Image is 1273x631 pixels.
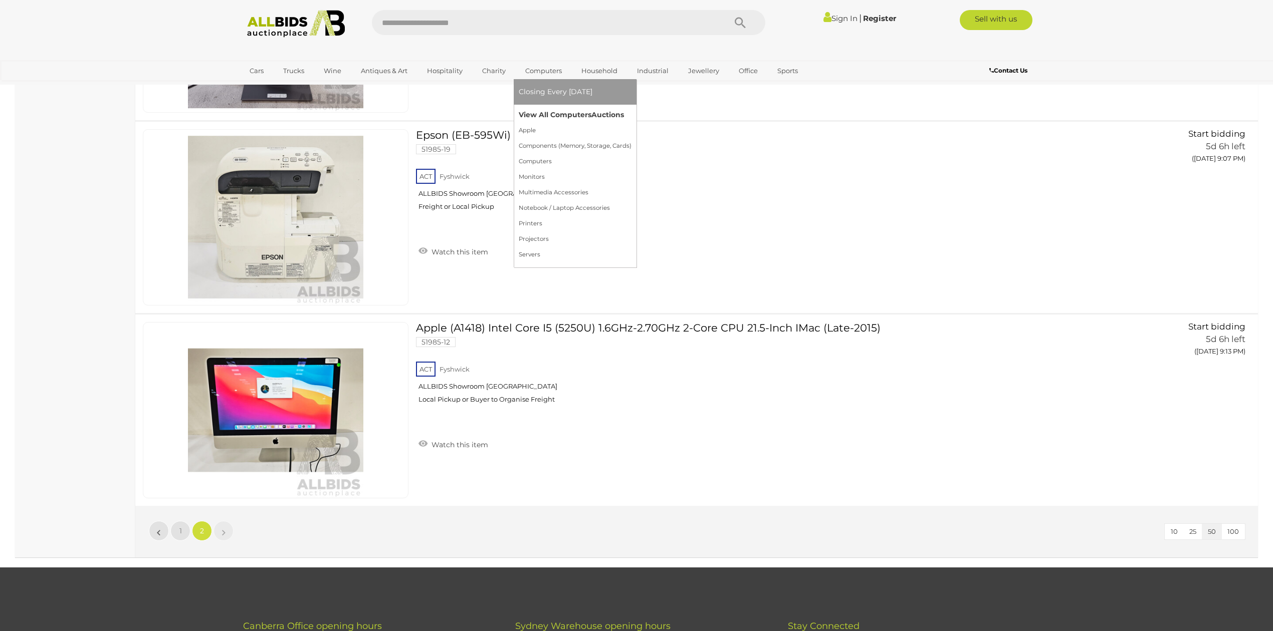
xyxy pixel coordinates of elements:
span: 100 [1227,527,1239,535]
a: « [149,521,169,541]
a: Sports [771,63,804,79]
a: Start bidding 5d 6h left ([DATE] 9:07 PM) [1079,129,1248,168]
a: Watch this item [416,243,491,258]
a: Sell with us [960,10,1032,30]
span: Start bidding [1188,322,1245,332]
a: Charity [476,63,512,79]
span: | [859,13,862,24]
a: [GEOGRAPHIC_DATA] [243,79,327,96]
img: 51985-19a.jpg [188,130,363,305]
button: 100 [1221,524,1245,539]
a: Wine [317,63,348,79]
span: Watch this item [429,440,488,449]
img: Allbids.com.au [242,10,350,38]
a: Jewellery [682,63,726,79]
a: Computers [519,63,568,79]
span: Watch this item [429,247,488,256]
a: Start bidding 5d 6h left ([DATE] 9:13 PM) [1079,322,1248,361]
a: Cars [243,63,270,79]
a: Sign In [823,14,858,23]
span: 10 [1171,527,1178,535]
a: Watch this item [416,436,491,451]
a: Hospitality [420,63,469,79]
a: Register [863,14,896,23]
a: Apple (A1418) Intel Core I5 (5250U) 1.6GHz-2.70GHz 2-Core CPU 21.5-Inch IMac (Late-2015) 51985-12... [423,322,1064,411]
button: 50 [1202,524,1222,539]
a: Antiques & Art [354,63,414,79]
b: Contact Us [989,67,1027,74]
a: Household [575,63,624,79]
button: 25 [1183,524,1202,539]
a: Epson (EB-595Wi) WXGA 3LCD Projector 51985-19 ACT Fyshwick ALLBIDS Showroom [GEOGRAPHIC_DATA] Fre... [423,129,1064,218]
span: 25 [1189,527,1196,535]
a: 2 [192,521,212,541]
a: Industrial [630,63,675,79]
a: » [214,521,234,541]
span: 2 [200,526,204,535]
span: 1 [179,526,182,535]
a: Trucks [277,63,311,79]
a: 1 [170,521,190,541]
a: Contact Us [989,65,1030,76]
a: Office [732,63,764,79]
button: Search [715,10,765,35]
img: 51985-12a.jpg [188,323,363,498]
span: Start bidding [1188,129,1245,139]
span: 50 [1208,527,1216,535]
button: 10 [1165,524,1184,539]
